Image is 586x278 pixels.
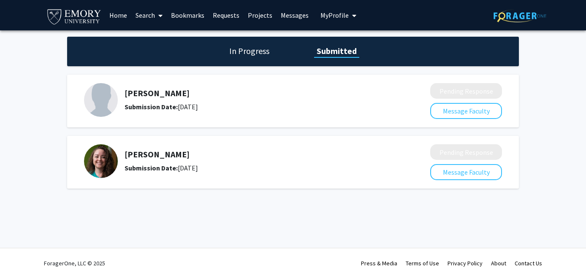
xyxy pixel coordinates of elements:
[209,0,244,30] a: Requests
[125,88,385,98] h5: [PERSON_NAME]
[125,103,178,111] b: Submission Date:
[105,0,131,30] a: Home
[430,164,502,180] button: Message Faculty
[515,259,542,267] a: Contact Us
[125,102,385,112] div: [DATE]
[125,163,385,173] div: [DATE]
[227,45,272,57] h1: In Progress
[430,103,502,119] button: Message Faculty
[277,0,313,30] a: Messages
[494,9,546,22] img: ForagerOne Logo
[44,248,105,278] div: ForagerOne, LLC © 2025
[244,0,277,30] a: Projects
[125,149,385,159] h5: [PERSON_NAME]
[84,144,118,178] img: Profile Picture
[6,240,36,272] iframe: Chat
[430,83,502,99] button: Pending Response
[430,107,502,115] a: Message Faculty
[131,0,167,30] a: Search
[430,144,502,160] button: Pending Response
[361,259,397,267] a: Press & Media
[406,259,439,267] a: Terms of Use
[448,259,483,267] a: Privacy Policy
[167,0,209,30] a: Bookmarks
[46,7,102,26] img: Emory University Logo
[320,11,349,19] span: My Profile
[430,168,502,176] a: Message Faculty
[84,83,118,117] img: Profile Picture
[314,45,359,57] h1: Submitted
[491,259,506,267] a: About
[125,164,178,172] b: Submission Date:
